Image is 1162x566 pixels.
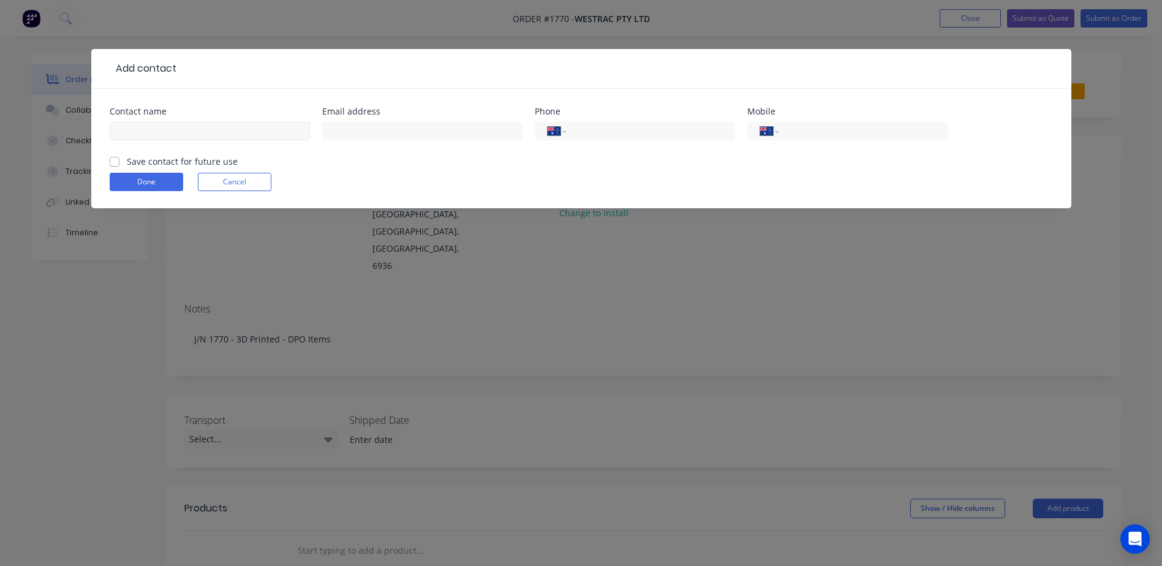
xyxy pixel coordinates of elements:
div: Add contact [110,61,176,76]
div: Contact name [110,107,310,116]
label: Save contact for future use [127,155,238,168]
button: Cancel [198,173,271,191]
div: Phone [535,107,735,116]
button: Done [110,173,183,191]
div: Open Intercom Messenger [1120,524,1150,554]
div: Mobile [747,107,948,116]
div: Email address [322,107,523,116]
